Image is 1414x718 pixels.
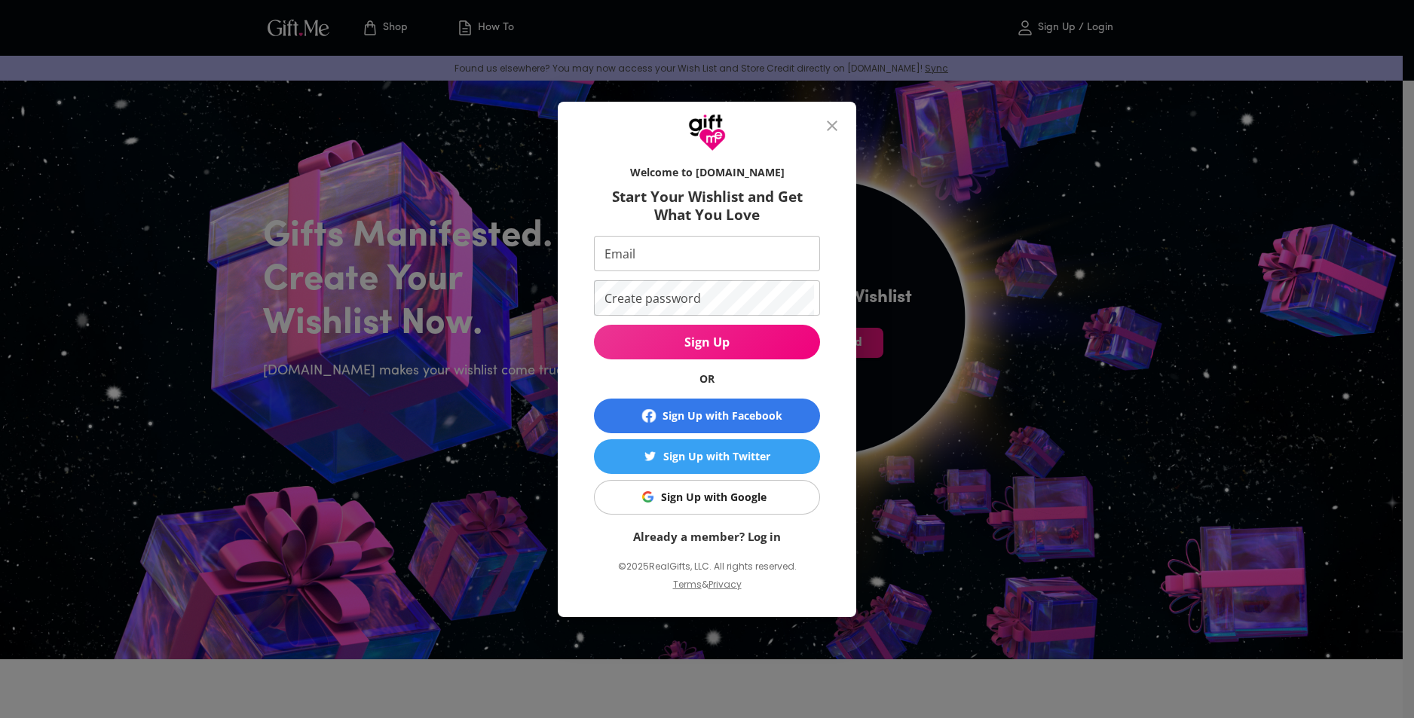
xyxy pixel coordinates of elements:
[642,491,653,503] img: Sign Up with Google
[594,371,820,386] h6: OR
[663,408,782,424] div: Sign Up with Facebook
[594,557,820,576] p: © 2025 RealGifts, LLC. All rights reserved.
[673,578,702,591] a: Terms
[594,334,820,350] span: Sign Up
[594,325,820,359] button: Sign Up
[702,576,709,605] p: &
[594,165,820,180] h6: Welcome to [DOMAIN_NAME]
[709,578,742,591] a: Privacy
[644,451,656,462] img: Sign Up with Twitter
[594,399,820,433] button: Sign Up with Facebook
[633,529,781,544] a: Already a member? Log in
[594,439,820,474] button: Sign Up with TwitterSign Up with Twitter
[594,188,820,224] h6: Start Your Wishlist and Get What You Love
[594,480,820,515] button: Sign Up with GoogleSign Up with Google
[688,114,726,151] img: GiftMe Logo
[661,489,767,506] div: Sign Up with Google
[663,448,770,465] div: Sign Up with Twitter
[814,108,850,144] button: close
